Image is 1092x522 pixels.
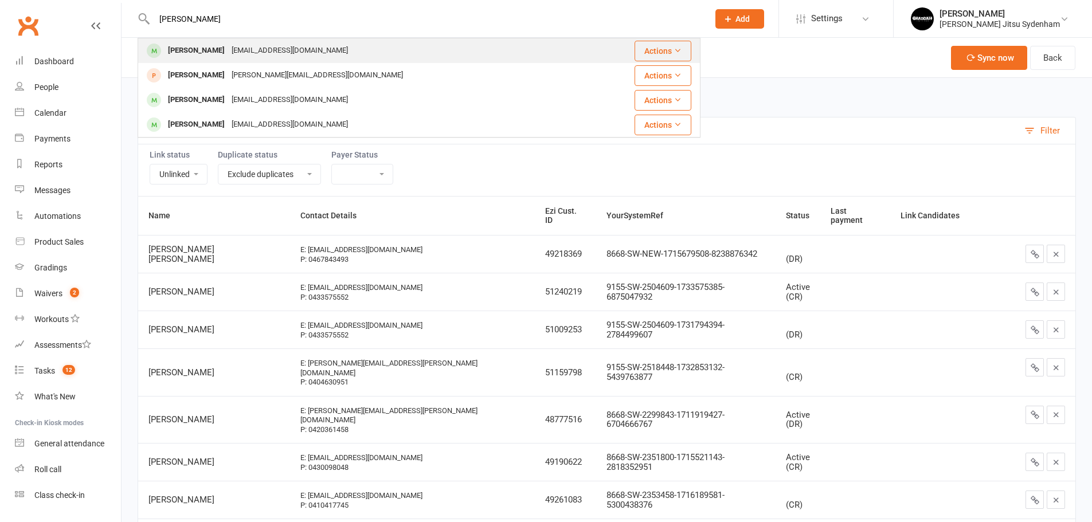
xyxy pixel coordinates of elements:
div: Filter [1040,124,1060,138]
img: thumb_image1717404496.png [911,7,934,30]
td: 9155-SW-2504609-1733575385-6875047932 [596,273,776,311]
a: Assessments [15,332,121,358]
a: Waivers 2 [15,281,121,307]
td: Active (CR) [776,443,820,481]
small: E: [PERSON_NAME][EMAIL_ADDRESS][PERSON_NAME][DOMAIN_NAME] [300,359,477,377]
div: Gradings [34,263,67,272]
td: 51159798 [535,348,596,396]
td: 51009253 [535,311,596,348]
td: 8668-SW-2353458-1716189581-5300438376 [596,481,776,519]
th: Last payment [820,197,890,235]
small: P: 0467843493 [300,255,349,264]
small: E: [PERSON_NAME][EMAIL_ADDRESS][PERSON_NAME][DOMAIN_NAME] [300,406,477,425]
label: Duplicate status [218,150,321,159]
a: Clubworx [14,11,42,40]
button: Mark as duplicate [1047,453,1065,471]
button: Mark as duplicate [1047,245,1065,263]
h1: Ezidebit Payers [122,38,223,77]
button: Link to Contact [1026,245,1044,263]
td: [PERSON_NAME] [138,348,290,396]
small: E: [EMAIL_ADDRESS][DOMAIN_NAME] [300,283,422,292]
div: [PERSON_NAME][EMAIL_ADDRESS][DOMAIN_NAME] [228,67,406,84]
button: Link to Contact [1026,453,1044,471]
button: Mark as duplicate [1047,358,1065,376]
span: 12 [62,365,75,375]
th: Ezi Cust. ID [535,197,596,235]
td: 48777516 [535,396,596,443]
a: Back [1030,46,1075,70]
span: Add [735,14,750,23]
button: Actions [635,41,691,61]
button: Link to Contact [1026,320,1044,339]
span: 2 [70,288,79,297]
button: Mark as duplicate [1047,282,1065,301]
td: 51240219 [535,273,596,311]
th: Name [138,197,290,235]
div: Class check-in [34,490,85,500]
div: Waivers [34,289,62,298]
div: People [34,83,58,92]
div: Tasks [34,366,55,375]
div: [PERSON_NAME] Jitsu Sydenham [940,19,1060,29]
a: Product Sales [15,229,121,255]
a: Workouts [15,307,121,332]
a: Payments [15,126,121,152]
div: [EMAIL_ADDRESS][DOMAIN_NAME] [228,42,351,59]
small: E: [EMAIL_ADDRESS][DOMAIN_NAME] [300,321,422,329]
div: [EMAIL_ADDRESS][DOMAIN_NAME] [228,92,351,108]
td: 49261083 [535,481,596,519]
div: [PERSON_NAME] [940,9,1060,19]
td: Active (DR) [776,396,820,443]
small: E: [EMAIL_ADDRESS][DOMAIN_NAME] [300,245,422,254]
td: [PERSON_NAME] [138,443,290,481]
div: Automations [34,211,81,221]
small: P: 0420361458 [300,425,349,434]
td: (DR) [776,311,820,348]
td: [PERSON_NAME] [138,311,290,348]
div: What's New [34,392,76,401]
td: (DR) [776,235,820,273]
div: [PERSON_NAME] [165,67,228,84]
a: Calendar [15,100,121,126]
td: [PERSON_NAME] [PERSON_NAME] [138,235,290,273]
td: [PERSON_NAME] [138,273,290,311]
div: Workouts [34,315,69,324]
td: 49218369 [535,235,596,273]
button: Link to Contact [1026,282,1044,301]
a: Dashboard [15,49,121,74]
button: Actions [635,90,691,111]
small: P: 0404630951 [300,378,349,386]
div: Calendar [34,108,66,117]
a: General attendance kiosk mode [15,431,121,457]
small: P: 0430098048 [300,463,349,472]
td: 49190622 [535,443,596,481]
div: [PERSON_NAME] [165,116,228,133]
th: YourSystemRef [596,197,776,235]
input: Search... [151,11,700,27]
a: Class kiosk mode [15,482,121,508]
span: Settings [811,6,843,32]
small: P: 0410417745 [300,501,349,509]
button: Actions [635,65,691,86]
a: Messages [15,178,121,203]
a: What's New [15,384,121,410]
small: P: 0433575552 [300,331,349,339]
button: Filter [1019,117,1075,144]
td: Active (CR) [776,273,820,311]
div: Dashboard [34,57,74,66]
td: [PERSON_NAME] [138,481,290,519]
button: Mark as duplicate [1047,320,1065,339]
a: People [15,74,121,100]
td: 8668-SW-2351800-1715521143-2818352951 [596,443,776,481]
a: Roll call [15,457,121,482]
th: Contact Details [290,197,535,235]
th: Status [776,197,820,235]
button: Mark as duplicate [1047,490,1065,509]
div: Assessments [34,340,91,350]
td: 8668-SW-2299843-1711919427-6704666767 [596,396,776,443]
td: (CR) [776,481,820,519]
td: [PERSON_NAME] [138,396,290,443]
th: Link Candidates [890,197,1015,235]
button: Link to Contact [1026,406,1044,424]
button: Link to Contact [1026,358,1044,376]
